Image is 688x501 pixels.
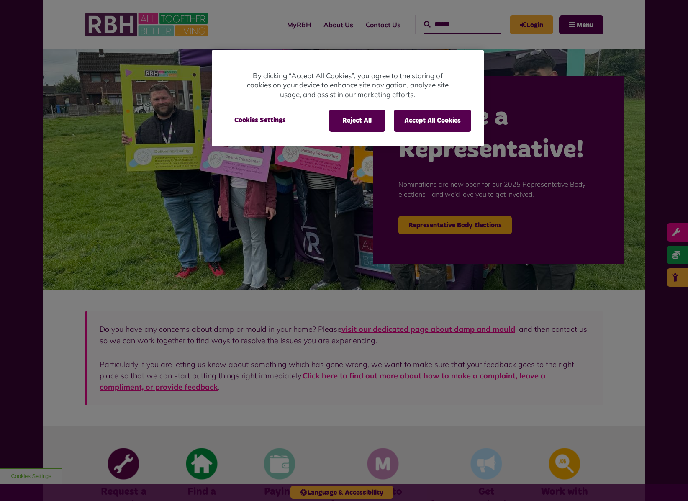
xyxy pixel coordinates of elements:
[329,110,385,131] button: Reject All
[224,110,296,131] button: Cookies Settings
[212,50,484,146] div: Cookie banner
[394,110,471,131] button: Accept All Cookies
[212,50,484,146] div: Privacy
[245,71,450,100] p: By clicking “Accept All Cookies”, you agree to the storing of cookies on your device to enhance s...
